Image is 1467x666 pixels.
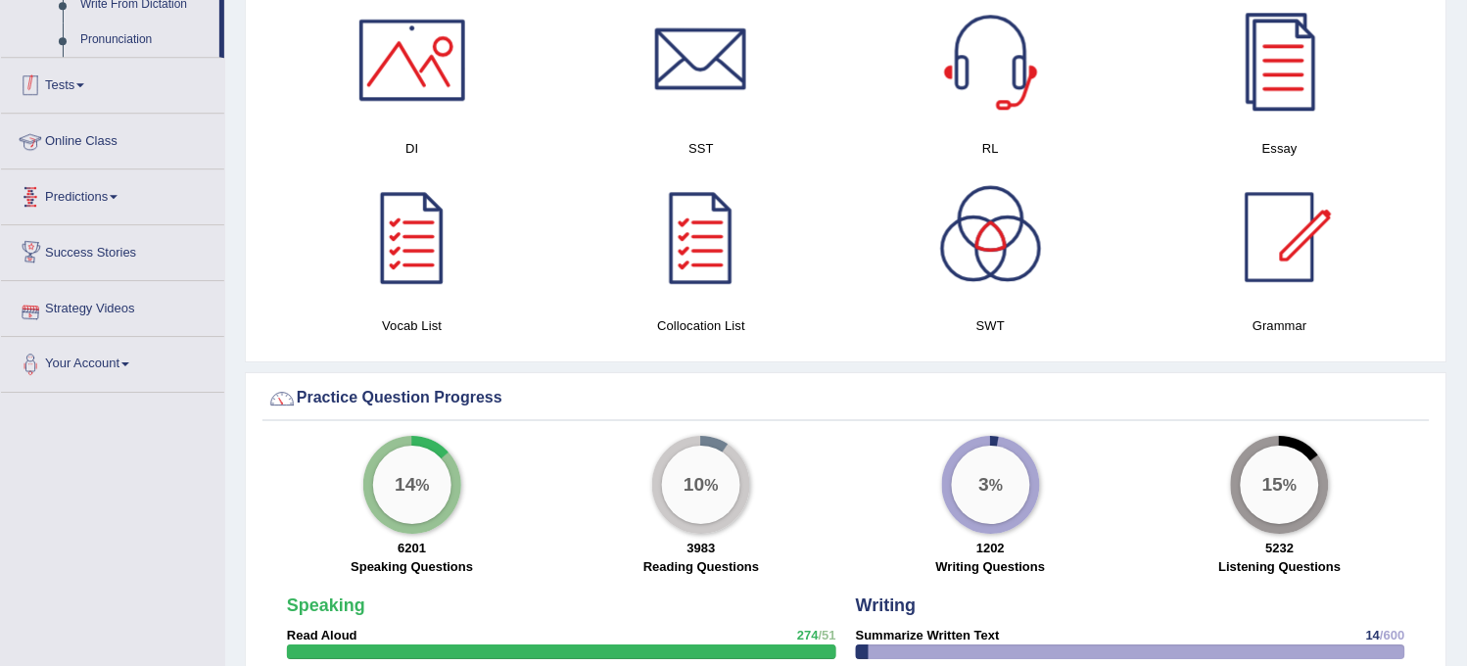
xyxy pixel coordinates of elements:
[936,557,1046,576] label: Writing Questions
[1,114,224,163] a: Online Class
[952,446,1030,524] div: %
[373,446,451,524] div: %
[1,169,224,218] a: Predictions
[287,628,357,642] strong: Read Aloud
[1146,138,1416,159] h4: Essay
[1381,628,1405,642] span: /600
[1,225,224,274] a: Success Stories
[1,281,224,330] a: Strategy Videos
[1146,315,1416,336] h4: Grammar
[395,473,415,495] big: 14
[277,315,547,336] h4: Vocab List
[1241,446,1319,524] div: %
[351,557,473,576] label: Speaking Questions
[398,541,426,555] strong: 6201
[856,138,1126,159] h4: RL
[684,473,704,495] big: 10
[687,541,716,555] strong: 3983
[71,23,219,58] a: Pronunciation
[277,138,547,159] h4: DI
[1,58,224,107] a: Tests
[267,384,1425,413] div: Practice Question Progress
[1366,628,1380,642] span: 14
[287,595,365,615] strong: Speaking
[856,628,1000,642] strong: Summarize Written Text
[1,337,224,386] a: Your Account
[1219,557,1342,576] label: Listening Questions
[1262,473,1283,495] big: 15
[856,315,1126,336] h4: SWT
[819,628,836,642] span: /51
[567,315,837,336] h4: Collocation List
[643,557,759,576] label: Reading Questions
[856,595,917,615] strong: Writing
[662,446,740,524] div: %
[976,541,1005,555] strong: 1202
[567,138,837,159] h4: SST
[1266,541,1295,555] strong: 5232
[797,628,819,642] span: 274
[978,473,989,495] big: 3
